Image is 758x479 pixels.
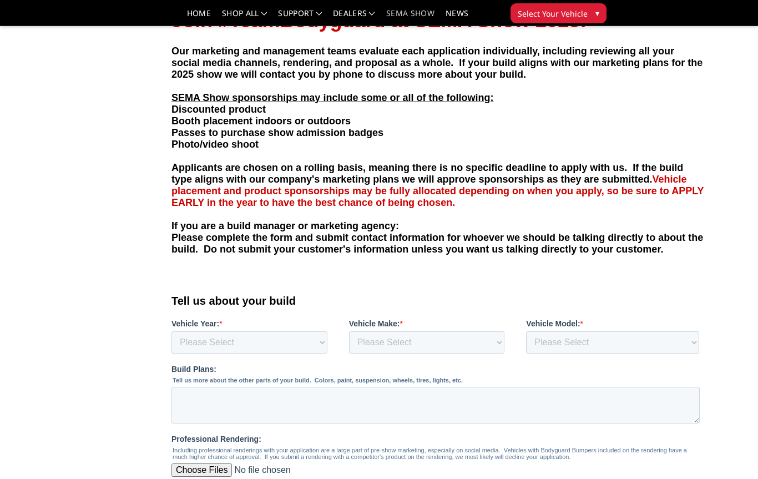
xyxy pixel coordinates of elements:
[178,436,229,445] strong: Vehicle Make:
[278,9,322,26] a: Support
[518,8,588,19] span: Select Your Vehicle
[187,9,211,26] a: Home
[222,9,267,26] a: shop all
[511,3,607,23] button: Select Your Vehicle
[595,7,599,19] span: ▾
[355,436,408,445] strong: Vehicle Model:
[446,9,468,26] a: News
[386,9,434,26] a: SEMA Show
[333,9,375,26] a: Dealers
